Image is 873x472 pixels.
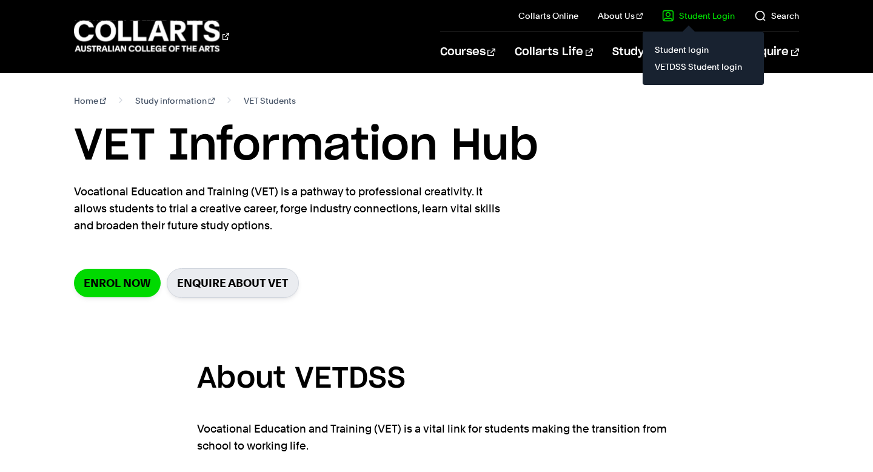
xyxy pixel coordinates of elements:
a: Courses [440,32,495,72]
p: Vocational Education and Training (VET) is a vital link for students making the transition from s... [197,420,676,454]
a: About Us [598,10,643,22]
a: Home [74,92,106,109]
a: Collarts Online [518,10,578,22]
a: VETDSS Student login [652,58,754,75]
a: Collarts Life [515,32,593,72]
a: Enquire [746,32,798,72]
h3: About VETDSS [197,356,676,403]
p: Vocational Education and Training (VET) is a pathway to professional creativity. It allows studen... [74,183,517,234]
a: Student login [652,41,754,58]
div: Go to homepage [74,19,229,53]
a: Enquire about VET [167,268,299,298]
h1: VET Information Hub [74,119,798,174]
a: Search [754,10,799,22]
a: Enrol Now [74,269,161,297]
a: Student Login [662,10,735,22]
span: VET Students [244,92,296,109]
a: Study Information [612,32,726,72]
a: Study information [135,92,215,109]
